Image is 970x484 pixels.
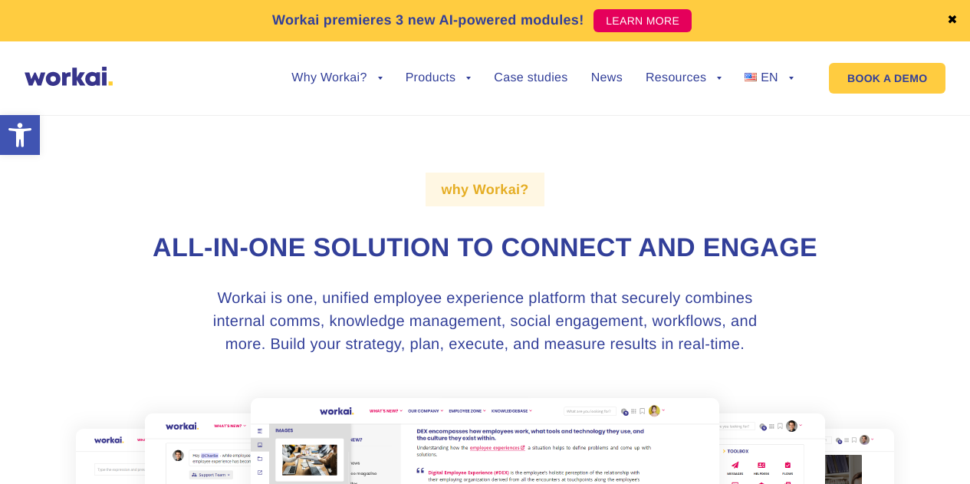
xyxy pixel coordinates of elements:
[198,287,773,356] h3: Workai is one, unified employee experience platform that securely combines internal comms, knowle...
[594,9,692,32] a: LEARN MORE
[272,10,584,31] p: Workai premieres 3 new AI-powered modules!
[426,173,544,206] label: why Workai?
[646,72,722,84] a: Resources
[494,72,567,84] a: Case studies
[60,231,911,266] h1: All-in-one solution to connect and engage
[406,72,472,84] a: Products
[829,63,945,94] a: BOOK A DEMO
[291,72,382,84] a: Why Workai?
[591,72,623,84] a: News
[761,71,778,84] span: EN
[947,15,958,27] a: ✖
